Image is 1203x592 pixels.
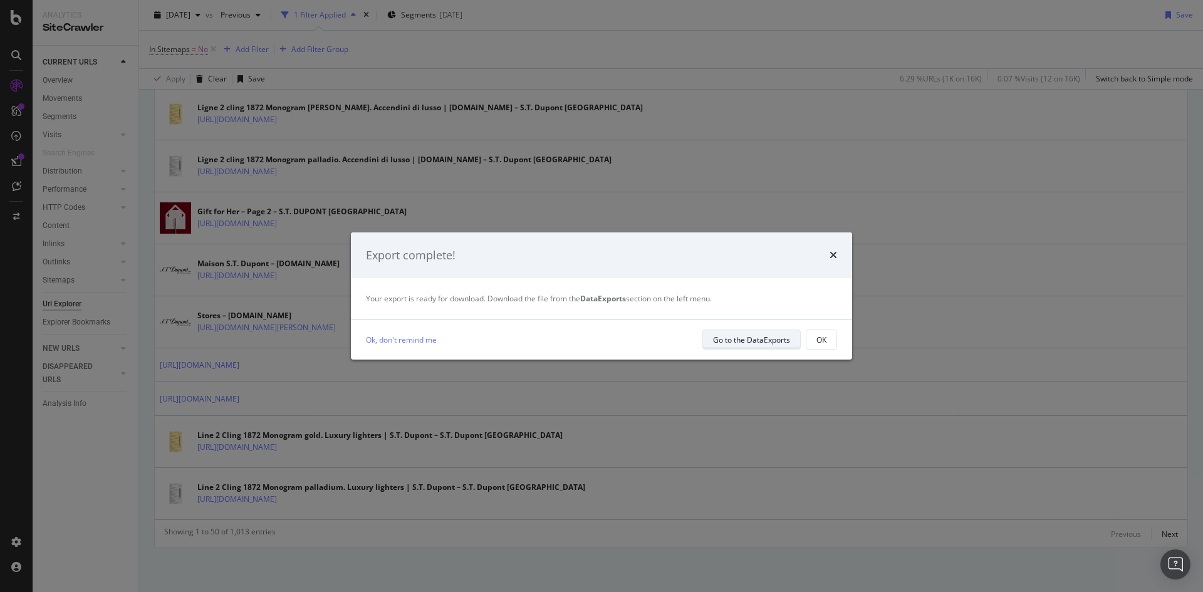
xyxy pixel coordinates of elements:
div: modal [351,232,852,360]
button: Go to the DataExports [702,330,801,350]
a: Ok, don't remind me [366,333,437,346]
div: Your export is ready for download. Download the file from the [366,293,837,304]
div: OK [816,335,826,345]
div: Go to the DataExports [713,335,790,345]
div: times [830,247,837,264]
div: Export complete! [366,247,456,264]
strong: DataExports [580,293,626,304]
button: OK [806,330,837,350]
div: Open Intercom Messenger [1160,549,1190,579]
span: section on the left menu. [580,293,712,304]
